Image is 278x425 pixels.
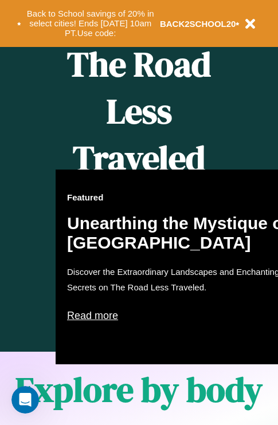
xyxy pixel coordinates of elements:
[11,386,39,414] iframe: Intercom live chat
[56,41,222,182] h1: The Road Less Traveled
[160,19,236,29] b: BACK2SCHOOL20
[21,6,160,41] button: Back to School savings of 20% in select cities! Ends [DATE] 10am PT.Use code:
[15,366,263,413] h1: Explore by body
